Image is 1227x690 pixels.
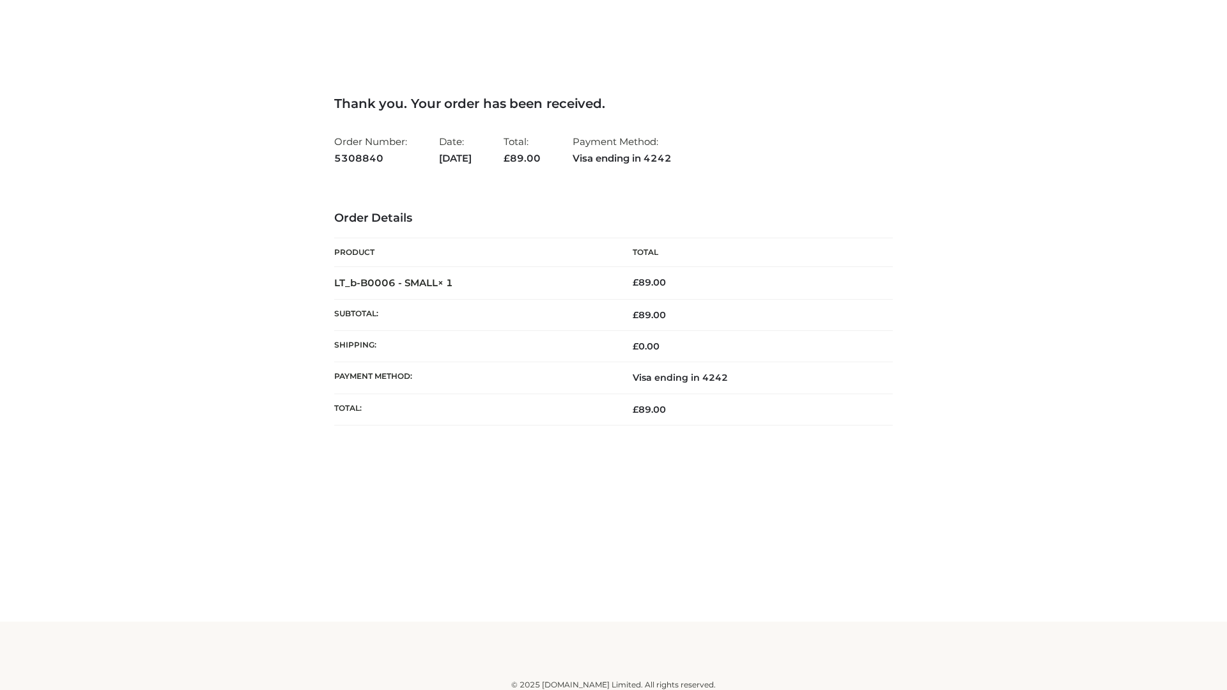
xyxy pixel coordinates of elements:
span: 89.00 [633,404,666,415]
th: Shipping: [334,331,613,362]
th: Subtotal: [334,299,613,330]
li: Date: [439,130,472,169]
strong: × 1 [438,277,453,289]
strong: LT_b-B0006 - SMALL [334,277,453,289]
th: Product [334,238,613,267]
th: Total: [334,394,613,425]
span: £ [633,404,638,415]
span: £ [633,277,638,288]
th: Payment method: [334,362,613,394]
li: Payment Method: [573,130,672,169]
span: 89.00 [504,152,541,164]
strong: 5308840 [334,150,407,167]
strong: Visa ending in 4242 [573,150,672,167]
bdi: 0.00 [633,341,660,352]
td: Visa ending in 4242 [613,362,893,394]
h3: Thank you. Your order has been received. [334,96,893,111]
span: £ [633,341,638,352]
span: £ [504,152,510,164]
strong: [DATE] [439,150,472,167]
bdi: 89.00 [633,277,666,288]
h3: Order Details [334,211,893,226]
th: Total [613,238,893,267]
li: Total: [504,130,541,169]
li: Order Number: [334,130,407,169]
span: 89.00 [633,309,666,321]
span: £ [633,309,638,321]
